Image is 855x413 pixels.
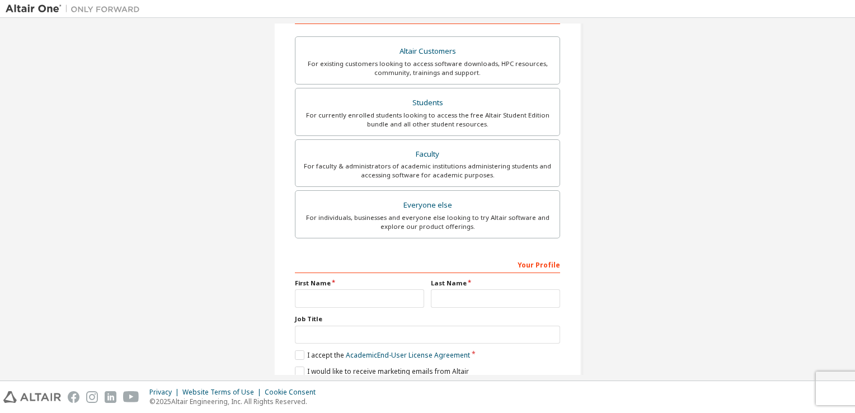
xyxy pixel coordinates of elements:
[302,198,553,213] div: Everyone else
[123,391,139,403] img: youtube.svg
[295,350,470,360] label: I accept the
[302,59,553,77] div: For existing customers looking to access software downloads, HPC resources, community, trainings ...
[302,95,553,111] div: Students
[6,3,145,15] img: Altair One
[302,111,553,129] div: For currently enrolled students looking to access the free Altair Student Edition bundle and all ...
[295,255,560,273] div: Your Profile
[302,147,553,162] div: Faculty
[105,391,116,403] img: linkedin.svg
[182,388,265,397] div: Website Terms of Use
[86,391,98,403] img: instagram.svg
[149,397,322,406] p: © 2025 Altair Engineering, Inc. All Rights Reserved.
[346,350,470,360] a: Academic End-User License Agreement
[265,388,322,397] div: Cookie Consent
[302,213,553,231] div: For individuals, businesses and everyone else looking to try Altair software and explore our prod...
[302,44,553,59] div: Altair Customers
[295,279,424,288] label: First Name
[68,391,79,403] img: facebook.svg
[295,367,469,376] label: I would like to receive marketing emails from Altair
[3,391,61,403] img: altair_logo.svg
[302,162,553,180] div: For faculty & administrators of academic institutions administering students and accessing softwa...
[431,279,560,288] label: Last Name
[149,388,182,397] div: Privacy
[295,315,560,323] label: Job Title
